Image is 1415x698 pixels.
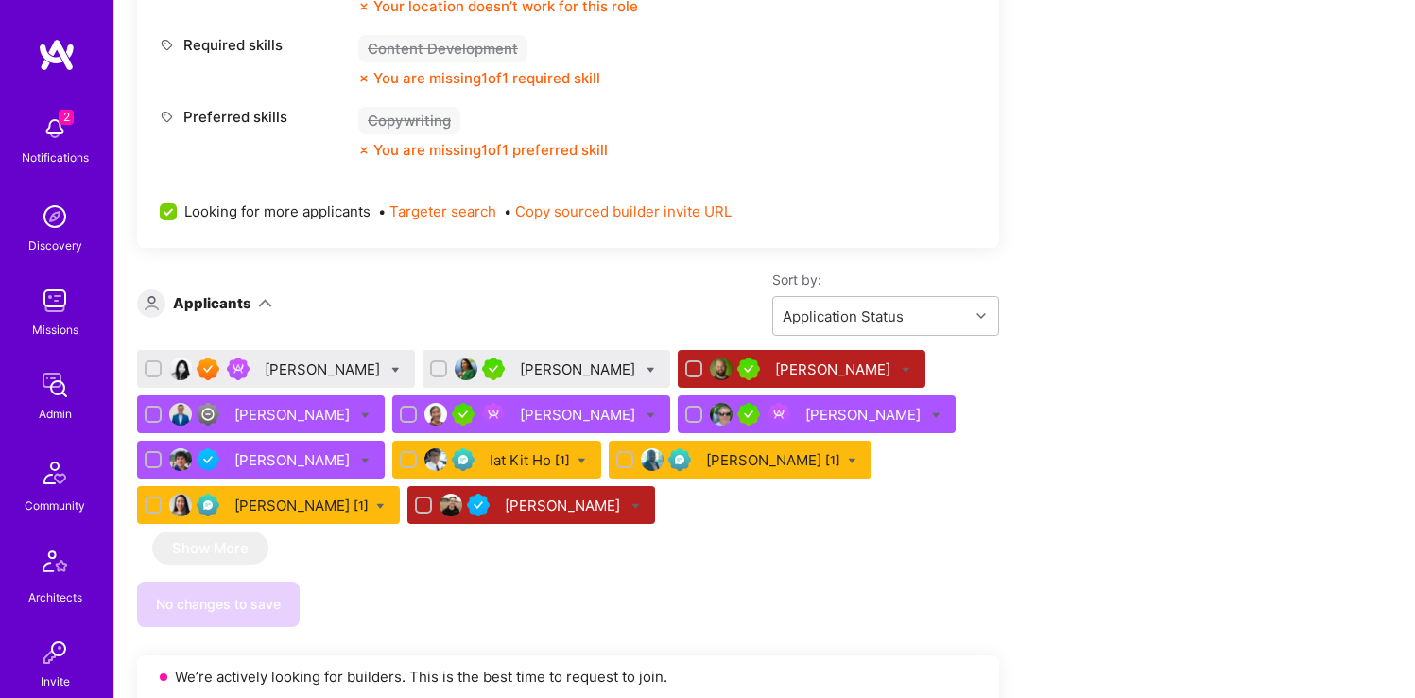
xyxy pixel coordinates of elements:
[504,201,732,221] span: •
[505,496,624,515] div: [PERSON_NAME]
[32,450,78,496] img: Community
[36,110,74,148] img: bell
[32,542,78,587] img: Architects
[36,198,74,236] img: discovery
[160,38,174,52] i: icon Tag
[467,494,490,516] img: Vetted A.Teamer
[36,282,74,320] img: teamwork
[227,358,250,380] img: Been on Mission
[932,411,940,420] i: Bulk Status Update
[482,358,505,380] img: A.Teamer in Residence
[25,496,85,515] div: Community
[160,107,349,127] div: Preferred skills
[358,73,370,84] i: icon CloseOrange
[36,634,74,672] img: Invite
[482,403,505,426] img: Been on Mission
[169,358,192,380] img: User Avatar
[376,502,385,511] i: Bulk Status Update
[234,450,354,470] div: [PERSON_NAME]
[490,450,570,470] div: Iat Kit Ho
[373,68,600,88] div: You are missing 1 of 1 required skill
[358,145,370,156] i: icon CloseOrange
[234,405,354,425] div: [PERSON_NAME]
[772,270,999,288] label: Sort by:
[515,201,732,221] button: Copy sourced builder invite URL
[38,38,76,72] img: logo
[361,457,370,465] i: Bulk Status Update
[976,311,986,321] i: icon Chevron
[455,358,477,380] img: User Avatar
[358,107,460,134] div: Copywriting
[36,366,74,404] img: admin teamwork
[265,359,384,379] div: [PERSON_NAME]
[160,35,349,55] div: Required skills
[28,587,82,607] div: Architects
[358,1,370,12] i: icon CloseOrange
[197,403,219,426] img: Limited Access
[848,457,856,465] i: Bulk Status Update
[32,320,78,340] div: Missions
[234,496,369,515] div: [PERSON_NAME]
[361,411,370,420] i: Bulk Status Update
[737,403,760,426] img: A.Teamer in Residence
[641,448,664,471] img: User Avatar
[28,236,82,255] div: Discovery
[354,496,369,515] sup: [1]
[145,296,159,310] i: icon Applicant
[22,148,89,167] div: Notifications
[424,448,447,471] img: User Avatar
[197,494,219,516] img: Evaluation Call Pending
[59,110,74,125] span: 2
[378,201,496,221] span: •
[258,296,272,310] i: icon ArrowDown
[197,448,219,471] img: Vetted A.Teamer
[805,405,924,425] div: [PERSON_NAME]
[184,201,371,221] span: Looking for more applicants
[710,403,733,426] img: User Avatar
[197,358,219,380] img: Exceptional A.Teamer
[389,201,496,221] button: Targeter search
[520,359,639,379] div: [PERSON_NAME]
[520,405,639,425] div: [PERSON_NAME]
[783,306,904,326] div: Application Status
[902,366,910,375] i: Bulk Status Update
[358,35,527,62] div: Content Development
[152,532,268,565] button: Show More
[169,494,192,516] img: User Avatar
[160,110,174,124] i: icon Tag
[169,448,192,471] img: User Avatar
[737,358,760,380] img: A.Teamer in Residence
[173,293,251,313] div: Applicants
[555,450,570,470] sup: [1]
[631,502,640,511] i: Bulk Status Update
[825,450,840,470] sup: [1]
[452,448,475,471] img: Evaluation Call Pending
[39,404,72,424] div: Admin
[578,457,586,465] i: Bulk Status Update
[710,358,733,380] img: User Avatar
[169,403,192,426] img: User Avatar
[41,672,70,691] div: Invite
[706,450,840,470] div: [PERSON_NAME]
[440,494,462,516] img: User Avatar
[768,403,790,426] img: Been on Mission
[668,448,691,471] img: Evaluation Call Pending
[391,366,400,375] i: Bulk Status Update
[647,411,655,420] i: Bulk Status Update
[647,366,655,375] i: Bulk Status Update
[452,403,475,426] img: A.Teamer in Residence
[775,359,894,379] div: [PERSON_NAME]
[424,403,447,426] img: User Avatar
[373,140,608,160] div: You are missing 1 of 1 preferred skill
